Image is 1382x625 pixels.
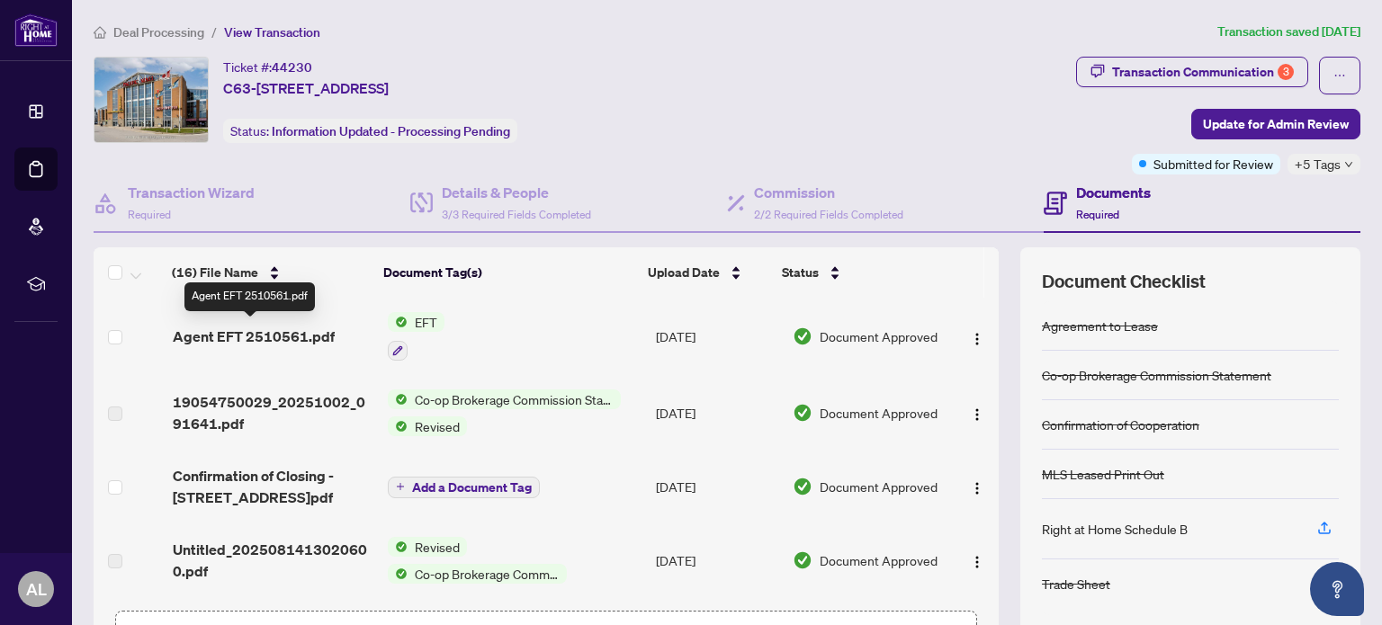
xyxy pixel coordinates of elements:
span: down [1344,160,1353,169]
button: Logo [963,472,992,501]
div: Confirmation of Cooperation [1042,415,1199,434]
span: Agent EFT 2510561.pdf [173,326,335,347]
button: Status IconEFT [388,312,444,361]
span: Document Approved [820,403,938,423]
div: Agreement to Lease [1042,316,1158,335]
img: Logo [970,555,984,569]
th: (16) File Name [165,247,376,298]
div: Right at Home Schedule B [1042,519,1188,539]
div: Co-op Brokerage Commission Statement [1042,365,1271,385]
span: Untitled_2025081413020600.pdf [173,539,373,582]
td: [DATE] [649,298,785,375]
div: Agent EFT 2510561.pdf [184,282,315,311]
span: C63-[STREET_ADDRESS] [223,77,389,99]
img: Status Icon [388,389,408,409]
div: MLS Leased Print Out [1042,464,1164,484]
img: Document Status [793,550,812,570]
span: Document Approved [820,326,938,346]
span: Add a Document Tag [412,481,532,494]
button: Logo [963,398,992,427]
span: Confirmation of Closing - [STREET_ADDRESS]pdf [173,465,373,508]
button: Add a Document Tag [388,475,540,498]
article: Transaction saved [DATE] [1217,22,1360,42]
img: Status Icon [388,537,408,557]
span: Document Checklist [1042,269,1206,294]
img: Logo [970,481,984,496]
img: Document Status [793,326,812,346]
span: Required [128,208,171,221]
span: (16) File Name [172,263,258,282]
span: Revised [408,416,467,436]
button: Status IconCo-op Brokerage Commission StatementStatus IconRevised [388,389,621,436]
button: Logo [963,322,992,351]
th: Status [775,247,938,298]
span: Document Approved [820,477,938,496]
span: Document Approved [820,550,938,570]
span: Upload Date [648,263,720,282]
button: Open asap [1310,562,1364,616]
span: home [94,26,106,39]
button: Add a Document Tag [388,477,540,498]
th: Document Tag(s) [376,247,641,298]
img: Status Icon [388,312,408,332]
button: Update for Admin Review [1191,109,1360,139]
div: 3 [1278,64,1294,80]
h4: Transaction Wizard [128,182,255,203]
span: 44230 [272,59,312,76]
span: +5 Tags [1295,154,1341,174]
div: Ticket #: [223,57,312,77]
span: AL [26,576,47,602]
span: Update for Admin Review [1203,110,1349,138]
img: Status Icon [388,416,408,436]
img: IMG-N12220804_1.jpg [94,58,208,142]
span: View Transaction [224,24,320,40]
div: Trade Sheet [1042,574,1110,594]
span: EFT [408,312,444,332]
span: ellipsis [1333,69,1346,82]
td: [DATE] [649,451,785,522]
div: Status: [223,119,517,143]
img: Document Status [793,477,812,496]
img: Document Status [793,403,812,423]
span: Co-op Brokerage Commission Statement [408,564,567,584]
img: Logo [970,407,984,422]
div: Transaction Communication [1112,58,1294,86]
span: 19054750029_20251002_091641.pdf [173,391,373,434]
span: 2/2 Required Fields Completed [754,208,903,221]
button: Status IconRevisedStatus IconCo-op Brokerage Commission Statement [388,537,574,584]
button: Logo [963,546,992,575]
button: Transaction Communication3 [1076,57,1308,87]
td: [DATE] [649,522,785,598]
span: Submitted for Review [1153,154,1273,174]
td: [DATE] [649,375,785,451]
li: / [211,22,217,42]
img: logo [14,13,58,47]
span: Information Updated - Processing Pending [272,123,510,139]
span: Deal Processing [113,24,204,40]
th: Upload Date [641,247,775,298]
span: plus [396,482,405,491]
span: Status [782,263,819,282]
img: Logo [970,332,984,346]
span: Revised [408,537,467,557]
span: Required [1076,208,1119,221]
span: Co-op Brokerage Commission Statement [408,389,621,409]
h4: Details & People [442,182,591,203]
h4: Documents [1076,182,1151,203]
img: Status Icon [388,564,408,584]
h4: Commission [754,182,903,203]
span: 3/3 Required Fields Completed [442,208,591,221]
